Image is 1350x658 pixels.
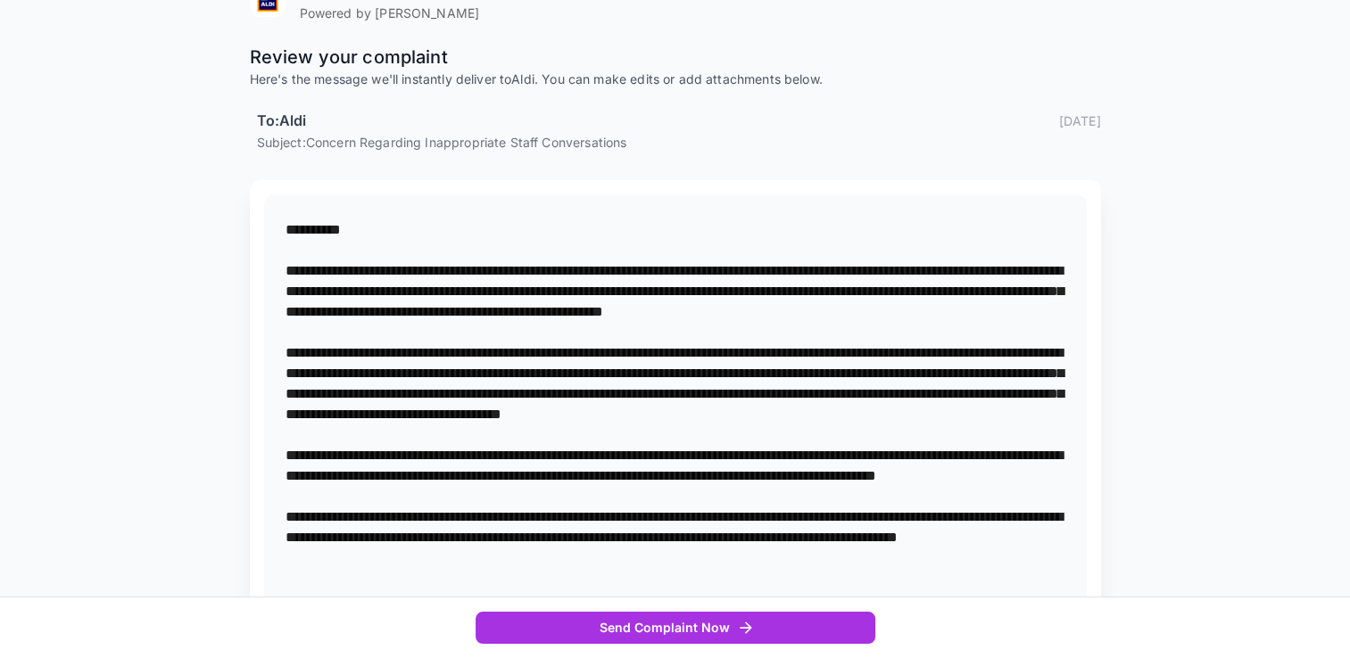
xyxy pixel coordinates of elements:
[257,110,307,133] h6: To: Aldi
[1059,111,1101,130] p: [DATE]
[250,70,1101,88] p: Here's the message we'll instantly deliver to Aldi . You can make edits or add attachments below.
[300,4,480,22] p: Powered by [PERSON_NAME]
[476,612,875,645] button: Send Complaint Now
[250,44,1101,70] p: Review your complaint
[257,133,1101,152] p: Subject: Concern Regarding Inappropriate Staff Conversations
